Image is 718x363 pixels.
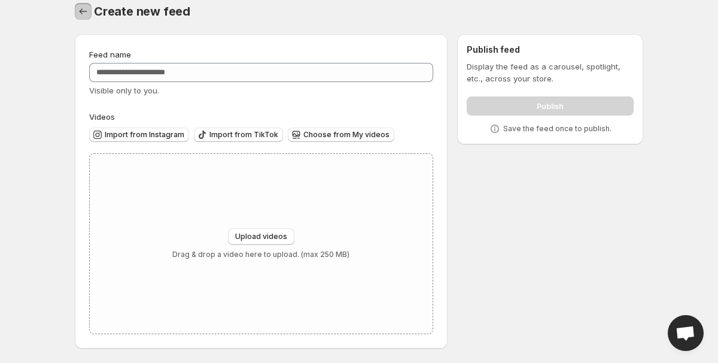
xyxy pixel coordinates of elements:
button: Import from Instagram [89,128,189,142]
span: Choose from My videos [303,130,390,140]
h2: Publish feed [467,44,634,56]
span: Visible only to you. [89,86,159,95]
button: Upload videos [228,228,294,245]
button: Choose from My videos [288,128,394,142]
span: Create new feed [94,4,190,19]
span: Upload videos [235,232,287,241]
span: Import from Instagram [105,130,184,140]
button: Settings [75,3,92,20]
p: Display the feed as a carousel, spotlight, etc., across your store. [467,60,634,84]
span: Import from TikTok [209,130,278,140]
button: Import from TikTok [194,128,283,142]
a: Open chat [668,315,704,351]
p: Save the feed once to publish. [503,124,611,134]
span: Feed name [89,50,131,59]
p: Drag & drop a video here to upload. (max 250 MB) [172,250,349,259]
span: Videos [89,112,115,122]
